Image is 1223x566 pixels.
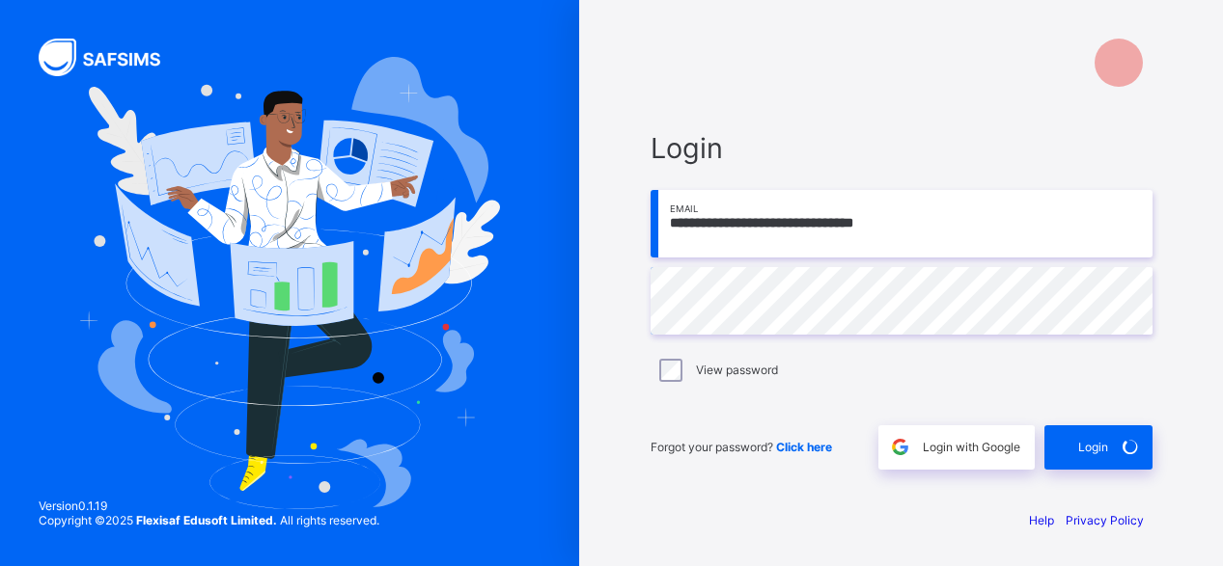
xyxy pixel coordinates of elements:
[1029,513,1054,527] a: Help
[1066,513,1144,527] a: Privacy Policy
[651,440,832,454] span: Forgot your password?
[39,499,379,513] span: Version 0.1.19
[39,39,183,76] img: SAFSIMS Logo
[889,436,911,458] img: google.396cfc9801f0270233282035f929180a.svg
[79,57,501,510] img: Hero Image
[696,363,778,377] label: View password
[651,131,1153,165] span: Login
[776,440,832,454] a: Click here
[39,513,379,527] span: Copyright © 2025 All rights reserved.
[136,513,277,527] strong: Flexisaf Edusoft Limited.
[923,440,1020,454] span: Login with Google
